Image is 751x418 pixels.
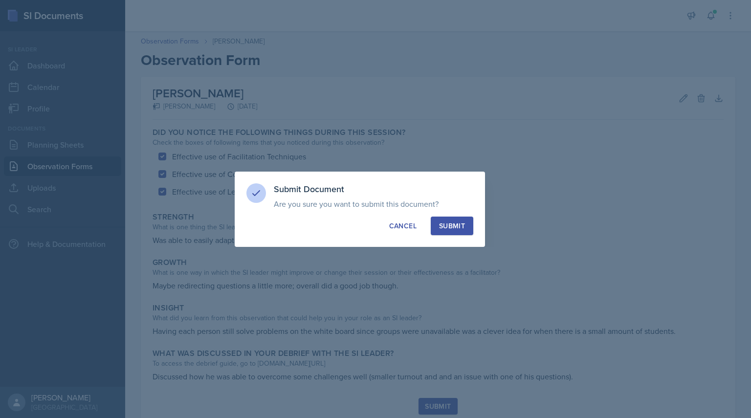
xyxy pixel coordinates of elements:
[381,217,425,235] button: Cancel
[389,221,417,231] div: Cancel
[274,199,473,209] p: Are you sure you want to submit this document?
[274,183,473,195] h3: Submit Document
[431,217,473,235] button: Submit
[439,221,465,231] div: Submit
